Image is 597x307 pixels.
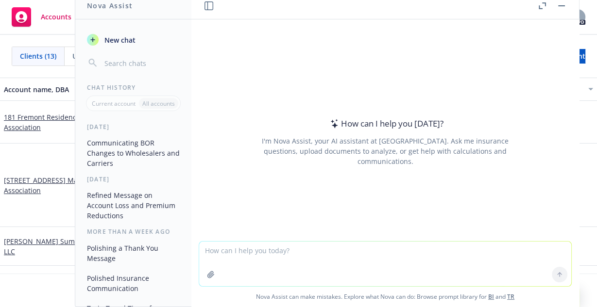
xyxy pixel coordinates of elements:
div: [DATE] [75,123,191,131]
p: Current account [92,99,136,108]
input: Search chats [102,56,180,70]
div: How can I help you [DATE]? [327,117,443,130]
button: Polishing a Thank You Message [83,240,184,266]
span: Nova Assist can make mistakes. Explore what Nova can do: Browse prompt library for and [195,287,575,307]
div: Chat History [75,83,191,92]
p: All accounts [142,99,175,108]
div: I'm Nova Assist, your AI assistant at [GEOGRAPHIC_DATA]. Ask me insurance questions, upload docum... [249,136,522,166]
a: TR [507,292,514,301]
h1: Nova Assist [87,0,133,11]
div: [DATE] [75,175,191,183]
span: Upcoming renewals (9) [72,51,147,61]
button: New chat [83,31,184,48]
div: More than a week ago [75,227,191,236]
a: BI [488,292,494,301]
a: [PERSON_NAME] Summit LLC [4,236,96,257]
span: Accounts [41,13,71,21]
a: Accounts [8,3,75,31]
button: Communicating BOR Changes to Wholesalers and Carriers [83,135,184,171]
span: Clients (13) [20,51,56,61]
a: 181 Fremont Residences Association [4,112,96,132]
span: New chat [102,35,136,45]
a: [STREET_ADDRESS] Master Association [4,175,96,195]
div: Account name, DBA [4,84,85,95]
button: Polished Insurance Communication [83,270,184,296]
button: Refined Message on Account Loss and Premium Reductions [83,187,184,224]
